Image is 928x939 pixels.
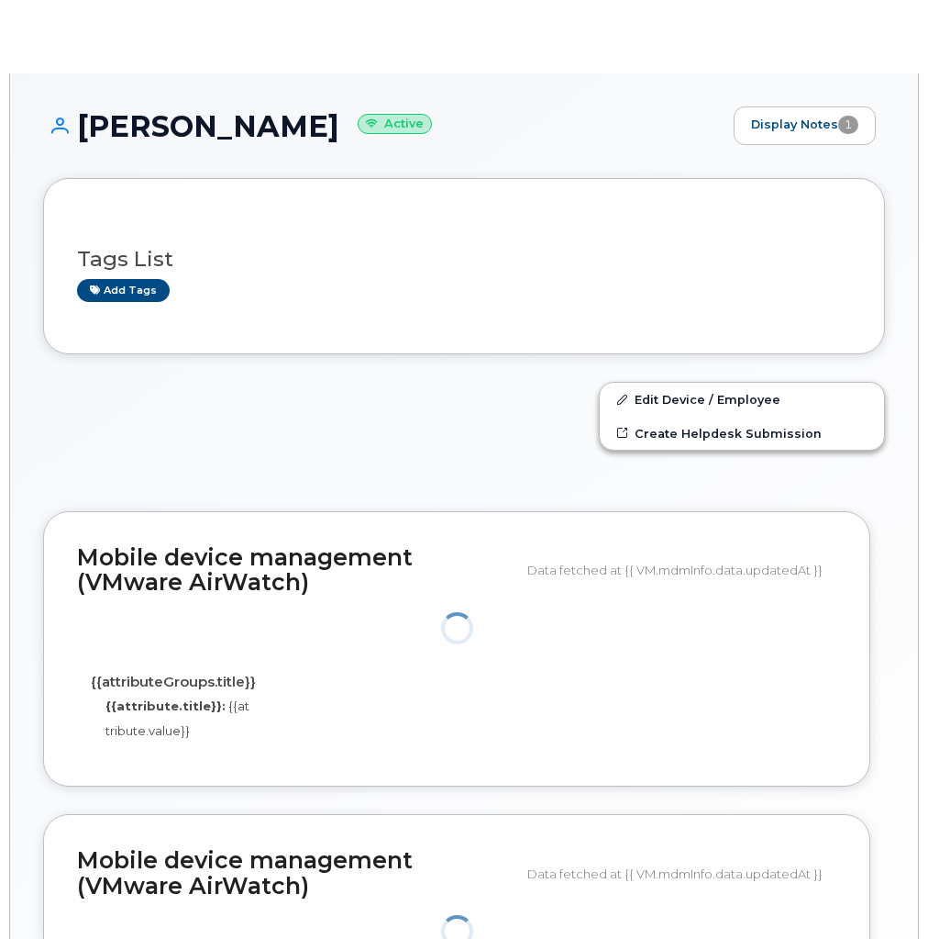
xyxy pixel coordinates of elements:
div: Data fetched at {{ VM.mdmInfo.data.updatedAt }} [527,856,836,891]
h4: {{attributeGroups.title}} [91,675,253,690]
label: {{attribute.title}}: [105,698,226,715]
a: Create Helpdesk Submission [600,417,884,450]
span: 1 [838,116,858,134]
h1: [PERSON_NAME] [43,110,724,142]
h2: Mobile device management (VMware AirWatch) [77,545,514,596]
h3: Tags List [77,248,851,271]
a: Edit Device / Employee [600,383,884,416]
h2: Mobile device management (VMware AirWatch) [77,848,514,899]
a: Add tags [77,279,170,302]
small: Active [358,114,432,135]
a: Display Notes1 [734,106,876,145]
span: {{attribute.value}} [105,699,249,738]
div: Data fetched at {{ VM.mdmInfo.data.updatedAt }} [527,553,836,587]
